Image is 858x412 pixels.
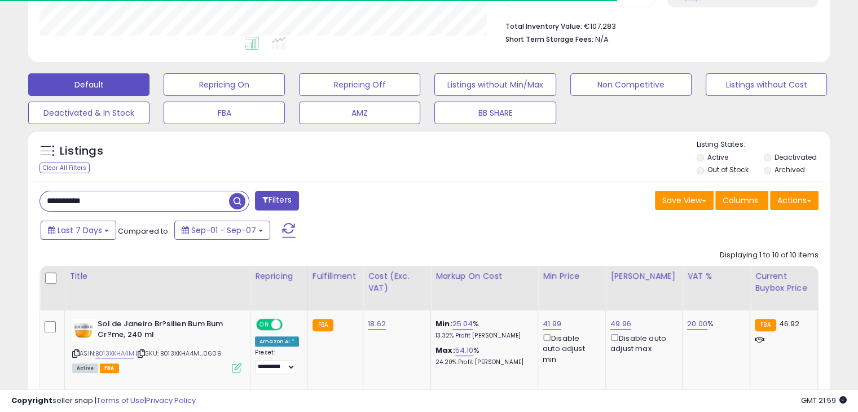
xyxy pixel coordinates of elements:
div: % [435,319,529,340]
img: 411l4KLVakL._SL40_.jpg [72,319,95,341]
th: The percentage added to the cost of goods (COGS) that forms the calculator for Min & Max prices. [431,266,538,310]
span: Columns [723,195,758,206]
div: Markup on Cost [435,270,533,282]
span: OFF [281,320,299,330]
span: 2025-09-15 21:59 GMT [801,395,847,406]
label: Active [707,152,728,162]
strong: Copyright [11,395,52,406]
div: Displaying 1 to 10 of 10 items [720,250,819,261]
p: Listing States: [697,139,830,150]
p: 24.20% Profit [PERSON_NAME] [435,358,529,366]
b: Total Inventory Value: [505,21,582,31]
a: 41.99 [543,318,561,330]
b: Short Term Storage Fees: [505,34,593,44]
button: Deactivated & In Stock [28,102,149,124]
label: Out of Stock [707,165,749,174]
a: 49.96 [610,318,631,330]
button: Filters [255,191,299,211]
a: Terms of Use [96,395,144,406]
button: Last 7 Days [41,221,116,240]
div: Title [69,270,245,282]
span: N/A [595,34,609,45]
a: 54.10 [455,345,474,356]
div: ASIN: [72,319,241,371]
label: Deactivated [774,152,816,162]
span: All listings currently available for purchase on Amazon [72,363,98,373]
span: Last 7 Days [58,225,102,236]
button: FBA [164,102,285,124]
div: Disable auto adjust max [610,332,674,354]
div: Min Price [543,270,601,282]
button: Listings without Min/Max [434,73,556,96]
div: Repricing [255,270,303,282]
li: €107,283 [505,19,810,32]
button: Sep-01 - Sep-07 [174,221,270,240]
a: 25.04 [452,318,473,330]
div: Clear All Filters [39,163,90,173]
span: Compared to: [118,226,170,236]
button: Non Competitive [570,73,692,96]
b: Max: [435,345,455,356]
button: BB SHARE [434,102,556,124]
div: % [687,319,741,329]
a: Privacy Policy [146,395,196,406]
span: 46.92 [779,318,800,329]
small: FBA [755,319,776,331]
button: Repricing Off [299,73,420,96]
small: FBA [313,319,333,331]
div: seller snap | | [11,396,196,406]
div: Current Buybox Price [755,270,813,294]
button: Actions [770,191,819,210]
button: Repricing On [164,73,285,96]
button: Default [28,73,149,96]
span: FBA [100,363,119,373]
div: [PERSON_NAME] [610,270,677,282]
a: 20.00 [687,318,707,330]
div: VAT % [687,270,745,282]
div: % [435,345,529,366]
span: Sep-01 - Sep-07 [191,225,256,236]
h5: Listings [60,143,103,159]
span: | SKU: B013XKHA4M_0609 [136,349,222,358]
button: Columns [715,191,768,210]
a: 18.62 [368,318,386,330]
button: Listings without Cost [706,73,827,96]
div: Fulfillment [313,270,358,282]
button: AMZ [299,102,420,124]
span: ON [257,320,271,330]
label: Archived [774,165,804,174]
div: Amazon AI * [255,336,299,347]
b: Min: [435,318,452,329]
button: Save View [655,191,714,210]
p: 13.32% Profit [PERSON_NAME] [435,332,529,340]
div: Cost (Exc. VAT) [368,270,426,294]
div: Preset: [255,349,299,374]
b: Sol de Janeiro Br?silien Bum Bum Cr?me, 240 ml [98,319,235,343]
div: Disable auto adjust min [543,332,597,365]
a: B013XKHA4M [95,349,134,358]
